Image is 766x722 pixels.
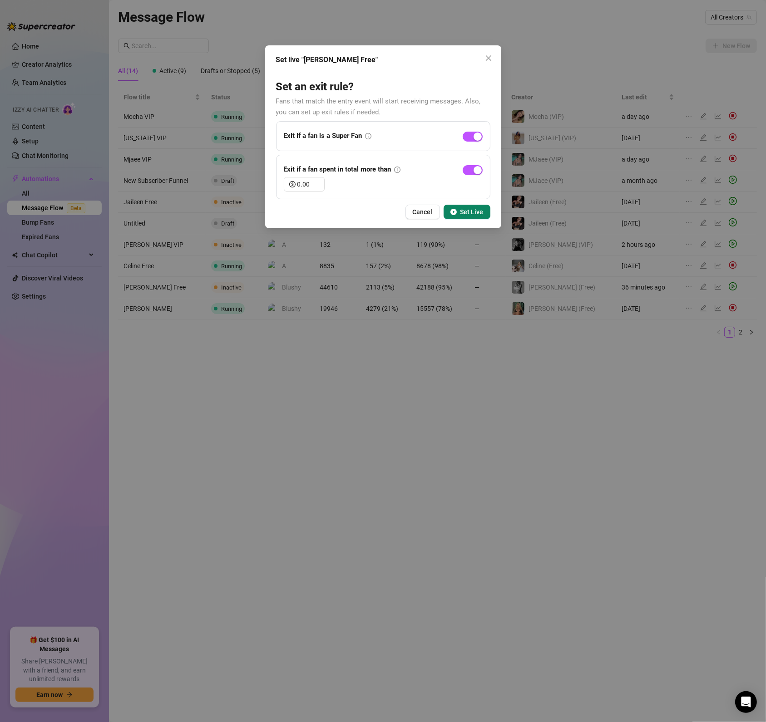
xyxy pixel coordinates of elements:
span: Cancel [413,208,433,216]
div: Set live "[PERSON_NAME] Free" [276,54,490,65]
div: Open Intercom Messenger [735,691,757,713]
span: Fans that match the entry event will start receiving messages. Also, you can set up exit rules if... [276,97,481,116]
h3: Set an exit rule? [276,80,490,94]
strong: Exit if a fan spent in total more than [284,165,391,173]
span: play-circle [450,209,457,215]
span: info-circle [394,167,400,173]
strong: Exit if a fan is a Super Fan [284,132,362,140]
span: close [485,54,492,62]
span: Close [481,54,496,62]
span: Set Live [460,208,484,216]
button: Cancel [405,205,440,219]
button: Set Live [444,205,490,219]
button: Close [481,51,496,65]
span: info-circle [365,133,371,139]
